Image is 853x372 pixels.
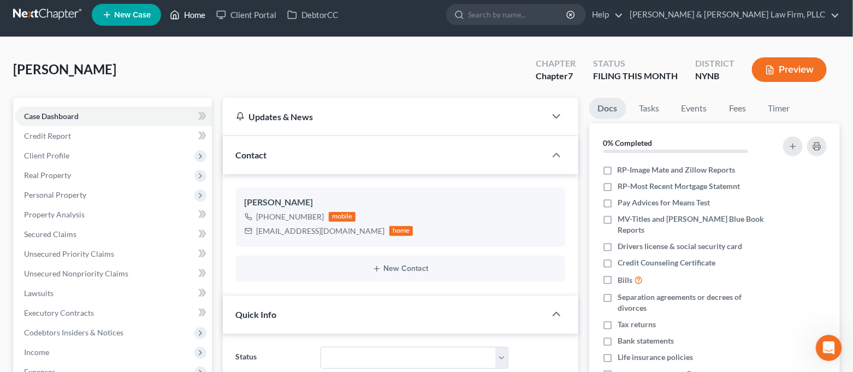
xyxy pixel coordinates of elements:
[618,352,693,363] span: Life insurance policies
[589,98,626,119] a: Docs
[593,70,678,82] div: FILING THIS MONTH
[24,328,123,337] span: Codebtors Insiders & Notices
[329,212,356,222] div: mobile
[24,111,79,121] span: Case Dashboard
[568,70,573,81] span: 7
[389,226,413,236] div: home
[17,184,81,193] a: Learn More Here
[15,303,212,323] a: Executory Contracts
[53,14,106,25] p: Active 13h ago
[7,4,28,25] button: go back
[618,197,710,208] span: Pay Advices for Means Test
[24,347,49,357] span: Income
[536,57,576,70] div: Chapter
[760,98,799,119] a: Timer
[9,43,210,279] div: Emma says…
[187,284,205,302] button: Send a message…
[15,126,212,146] a: Credit Report
[15,225,212,244] a: Secured Claims
[52,288,61,297] button: Upload attachment
[618,164,736,175] span: RP-Image Mate and Zillow Reports
[17,76,170,119] div: Starting [DATE], PACER requires Multi-Factor Authentication (MFA) for all filers in select distri...
[230,347,316,369] label: Status
[24,151,69,160] span: Client Profile
[53,5,124,14] h1: [PERSON_NAME]
[236,150,267,160] span: Contact
[24,170,71,180] span: Real Property
[752,57,827,82] button: Preview
[15,205,212,225] a: Property Analysis
[114,11,151,19] span: New Case
[17,288,26,297] button: Emoji picker
[236,309,277,320] span: Quick Info
[468,4,568,25] input: Search by name...
[24,269,128,278] span: Unsecured Nonpriority Claims
[34,288,43,297] button: Gif picker
[618,257,715,268] span: Credit Counseling Certificate
[24,131,71,140] span: Credit Report
[618,292,768,314] span: Separation agreements or decrees of divorces
[618,275,632,286] span: Bills
[9,43,179,255] div: 🚨 PACER Multi-Factor Authentication Now Required 🚨Starting [DATE], PACER requires Multi-Factor Au...
[24,210,85,219] span: Property Analysis
[624,5,839,25] a: [PERSON_NAME] & [PERSON_NAME] Law Firm, PLLC
[245,264,556,273] button: New Contact
[618,319,656,330] span: Tax returns
[17,50,157,69] b: 🚨 PACER Multi-Factor Authentication Now Required 🚨
[24,229,76,239] span: Secured Claims
[192,4,211,24] div: Close
[13,61,116,77] span: [PERSON_NAME]
[15,107,212,126] a: Case Dashboard
[816,335,842,361] iframe: Intercom live chat
[9,265,209,284] textarea: Message…
[245,196,556,209] div: [PERSON_NAME]
[24,249,114,258] span: Unsecured Priority Claims
[257,226,385,237] div: [EMAIL_ADDRESS][DOMAIN_NAME]
[631,98,668,119] a: Tasks
[673,98,716,119] a: Events
[618,335,674,346] span: Bank statements
[24,288,54,298] span: Lawsuits
[68,146,110,155] b: 2 minutes
[695,70,734,82] div: NYNB
[17,257,103,263] div: [PERSON_NAME] • [DATE]
[536,70,576,82] div: Chapter
[24,308,94,317] span: Executory Contracts
[15,284,212,303] a: Lawsuits
[24,190,86,199] span: Personal Property
[603,138,653,147] strong: 0% Completed
[618,181,740,192] span: RP-Most Recent Mortgage Statemnt
[17,200,163,241] i: We use the Salesforce Authenticator app for MFA at NextChapter and other users are reporting the ...
[15,264,212,284] a: Unsecured Nonpriority Claims
[211,5,282,25] a: Client Portal
[695,57,734,70] div: District
[587,5,623,25] a: Help
[618,241,742,252] span: Drivers license & social security card
[236,111,532,122] div: Updates & News
[257,211,324,222] div: [PHONE_NUMBER]
[720,98,755,119] a: Fees
[17,125,170,178] div: Please be sure to enable MFA in your PACER account settings. Once enabled, you will have to enter...
[171,4,192,25] button: Home
[593,57,678,70] div: Status
[15,244,212,264] a: Unsecured Priority Claims
[164,5,211,25] a: Home
[282,5,343,25] a: DebtorCC
[618,214,768,235] span: MV-Titles and [PERSON_NAME] Blue Book Reports
[31,6,49,23] img: Profile image for Emma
